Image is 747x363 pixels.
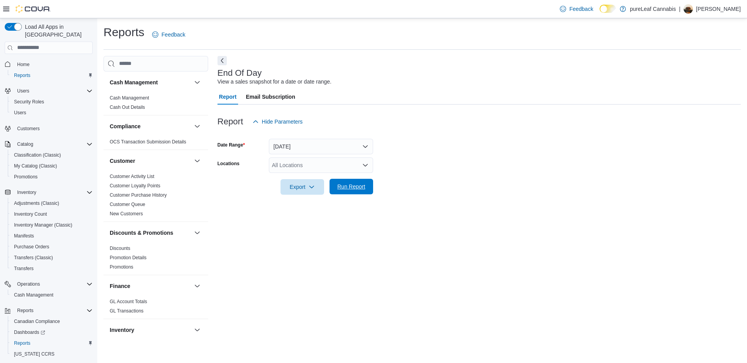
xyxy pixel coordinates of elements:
button: Reports [14,306,37,315]
button: Cash Management [193,78,202,87]
a: Cash Out Details [110,105,145,110]
div: Compliance [103,137,208,150]
button: Catalog [2,139,96,150]
a: Customer Loyalty Points [110,183,160,188]
a: Purchase Orders [11,242,53,251]
button: Security Roles [8,96,96,107]
span: Inventory Manager (Classic) [11,220,93,230]
span: Inventory [17,189,36,195]
h3: Discounts & Promotions [110,229,173,237]
a: Cash Management [110,95,149,101]
button: [DATE] [269,139,373,154]
a: Canadian Compliance [11,317,63,326]
span: GL Transactions [110,308,144,314]
button: Finance [193,281,202,291]
button: Transfers (Classic) [8,252,96,263]
a: Inventory Count [11,209,50,219]
span: Classification (Classic) [14,152,61,158]
button: Reports [2,305,96,316]
span: Cash Management [11,290,93,300]
span: Reports [14,340,30,346]
span: Users [11,108,93,117]
button: Compliance [193,122,202,131]
h3: Report [217,117,243,126]
button: My Catalog (Classic) [8,161,96,171]
h3: End Of Day [217,68,262,78]
a: OCS Transaction Submission Details [110,139,186,145]
button: Reports [8,70,96,81]
div: Michael Dey [684,4,693,14]
a: Transfers (Classic) [11,253,56,262]
span: Operations [17,281,40,287]
span: Home [14,59,93,69]
a: Customer Activity List [110,174,154,179]
button: Customer [110,157,191,165]
a: Home [14,60,33,69]
span: Cash Management [14,292,53,298]
span: Transfers (Classic) [11,253,93,262]
button: Inventory [110,326,191,334]
span: Cash Out Details [110,104,145,110]
span: Reports [11,339,93,348]
span: Washington CCRS [11,349,93,359]
button: Customers [2,123,96,134]
label: Locations [217,161,240,167]
a: Inventory Manager (Classic) [11,220,75,230]
button: Manifests [8,230,96,241]
h3: Compliance [110,122,140,130]
a: Customer Purchase History [110,192,167,198]
a: Reports [11,339,33,348]
span: Users [14,110,26,116]
div: Customer [103,172,208,222]
span: Purchase Orders [11,242,93,251]
div: View a sales snapshot for a date or date range. [217,78,331,86]
span: Adjustments (Classic) [11,199,93,208]
span: Discounts [110,245,130,251]
a: Discounts [110,246,130,251]
span: Catalog [17,141,33,147]
span: Feedback [569,5,593,13]
p: pureLeaf Cannabis [630,4,676,14]
h3: Finance [110,282,130,290]
h3: Inventory [110,326,134,334]
span: Home [17,61,30,68]
span: Promotions [14,174,38,180]
button: Users [2,86,96,96]
a: GL Transactions [110,308,144,314]
a: New Customers [110,211,143,216]
button: Discounts & Promotions [193,228,202,237]
a: Promotion Details [110,255,147,260]
button: Hide Parameters [249,114,306,129]
a: Dashboards [11,328,48,337]
a: Feedback [557,1,596,17]
span: [US_STATE] CCRS [14,351,54,357]
span: Canadian Compliance [11,317,93,326]
a: Manifests [11,231,37,241]
a: Customer Queue [110,202,145,207]
span: GL Account Totals [110,298,147,305]
span: Security Roles [14,99,44,105]
button: Inventory Count [8,209,96,220]
span: Transfers (Classic) [14,255,53,261]
span: Inventory Manager (Classic) [14,222,72,228]
button: Compliance [110,122,191,130]
input: Dark Mode [600,5,616,13]
a: Users [11,108,29,117]
span: Classification (Classic) [11,150,93,160]
span: Export [285,179,319,195]
img: Cova [16,5,51,13]
span: Inventory Count [11,209,93,219]
button: Next [217,56,227,65]
button: Operations [2,279,96,290]
label: Date Range [217,142,245,148]
button: Catalog [14,140,36,149]
h1: Reports [103,24,144,40]
a: Customers [14,124,43,133]
button: Classification (Classic) [8,150,96,161]
span: Inventory [14,188,93,197]
span: Catalog [14,140,93,149]
button: Run Report [330,179,373,194]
